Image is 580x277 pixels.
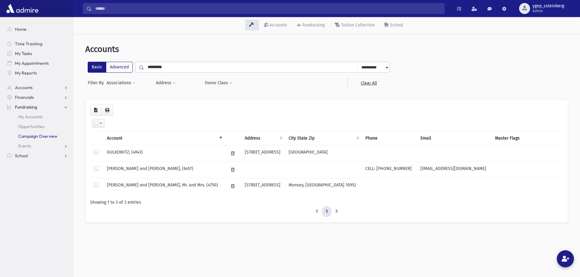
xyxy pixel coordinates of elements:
[15,70,37,76] span: My Reports
[533,9,564,13] span: Admin
[15,26,26,32] span: Home
[347,78,390,88] a: Clear All
[103,178,224,195] td: [PERSON_NAME] and [PERSON_NAME], Mr. and Mrs. (4750)
[322,206,332,217] a: 1
[15,153,28,158] span: School
[259,17,292,34] a: Accounts
[2,49,73,58] a: My Tasks
[92,3,444,14] input: Search
[301,23,325,28] div: Fundraising
[362,162,417,178] td: CELL: [PHONE_NUMBER]
[103,162,224,178] td: [PERSON_NAME] and [PERSON_NAME], (6457)
[268,23,287,28] div: Accounts
[2,151,73,161] a: School
[2,141,73,151] a: Events
[103,145,224,162] td: GULKOWITZ, (4943)
[18,133,58,139] span: Campaign Overview
[285,145,362,162] td: [GEOGRAPHIC_DATA]
[15,85,33,90] span: Accounts
[15,61,49,66] span: My Appointments
[491,131,563,145] th: Master Flags
[292,17,329,34] a: Fundraising
[241,145,285,162] td: [STREET_ADDRESS]
[285,178,362,195] td: Monsey, [GEOGRAPHIC_DATA] 10952
[85,44,119,54] span: Accounts
[2,131,73,141] a: Campaign Overview
[101,105,113,116] button: Print
[2,112,73,122] a: My Accounts
[241,131,285,145] th: Address : activate to sort column ascending
[15,41,42,47] span: Time Tracking
[5,2,40,15] img: AdmirePro
[389,23,403,28] div: School
[417,131,492,145] th: Email
[362,131,417,145] th: Phone
[15,51,32,56] span: My Tasks
[285,131,362,145] th: City State Zip : activate to sort column ascending
[88,62,106,73] label: Basic
[2,58,73,68] a: My Appointments
[156,78,176,88] button: Address
[90,105,101,116] button: CSV
[380,17,408,34] a: School
[533,4,564,9] span: ygep_ssteinberg
[340,23,375,28] div: Tuition Collection
[2,102,73,112] a: Fundraising
[18,124,44,129] span: Opportunities
[2,83,73,92] a: Accounts
[205,78,233,88] button: Donor Class
[106,78,136,88] button: Associations
[106,62,133,73] label: Advanced
[2,92,73,102] a: Financials
[2,39,73,49] a: Time Tracking
[2,122,73,131] a: Opportunities
[329,17,380,34] a: Tuition Collection
[103,131,224,145] th: Account: activate to sort column descending
[417,162,492,178] td: [EMAIL_ADDRESS][DOMAIN_NAME]
[18,143,31,149] span: Events
[18,114,43,119] span: My Accounts
[2,24,73,34] a: Home
[88,80,106,86] span: Filter By
[2,68,73,78] a: My Reports
[15,104,37,110] span: Fundraising
[90,199,563,206] div: Showing 1 to 3 of 3 entries
[15,95,34,100] span: Financials
[241,178,285,195] td: [STREET_ADDRESS]
[88,62,133,73] div: FilterModes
